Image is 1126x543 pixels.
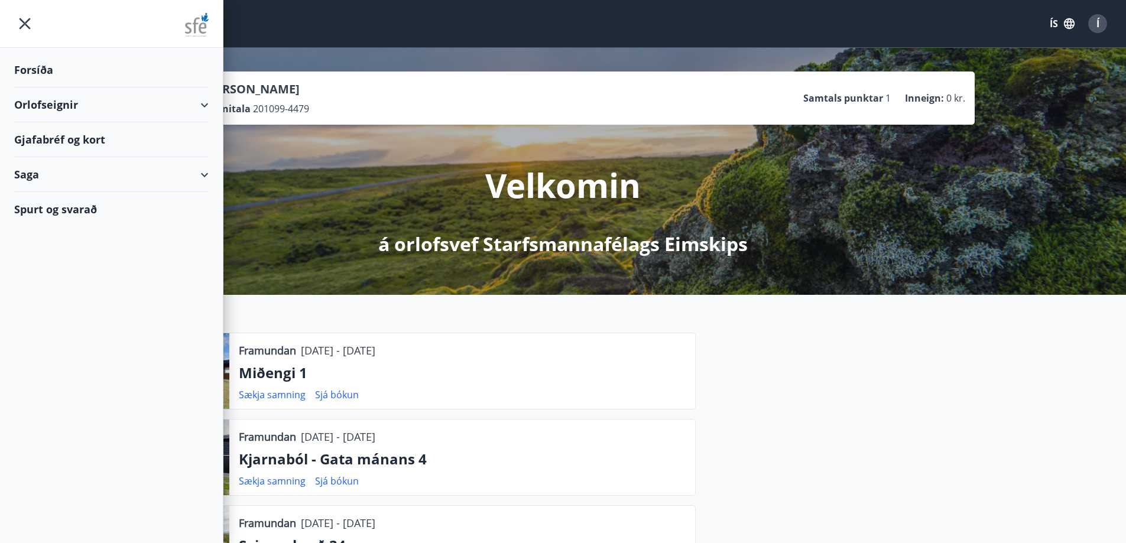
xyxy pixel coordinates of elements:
[301,429,375,444] p: [DATE] - [DATE]
[14,13,35,34] button: menu
[14,87,209,122] div: Orlofseignir
[803,92,883,105] p: Samtals punktar
[301,343,375,358] p: [DATE] - [DATE]
[1043,13,1081,34] button: ÍS
[485,162,641,207] p: Velkomin
[14,53,209,87] div: Forsíða
[239,343,296,358] p: Framundan
[946,92,965,105] span: 0 kr.
[239,429,296,444] p: Framundan
[315,474,359,487] a: Sjá bókun
[239,449,686,469] p: Kjarnaból - Gata mánans 4
[14,192,209,226] div: Spurt og svarað
[301,515,375,531] p: [DATE] - [DATE]
[885,92,891,105] span: 1
[185,13,209,37] img: union_logo
[14,157,209,192] div: Saga
[1083,9,1112,38] button: Í
[239,363,686,383] p: Miðengi 1
[1096,17,1099,30] span: Í
[239,388,306,401] a: Sækja samning
[239,474,306,487] a: Sækja samning
[905,92,944,105] p: Inneign :
[378,231,748,257] p: á orlofsvef Starfsmannafélags Eimskips
[204,81,309,97] p: [PERSON_NAME]
[14,122,209,157] div: Gjafabréf og kort
[204,102,251,115] p: Kennitala
[315,388,359,401] a: Sjá bókun
[253,102,309,115] span: 201099-4479
[239,515,296,531] p: Framundan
